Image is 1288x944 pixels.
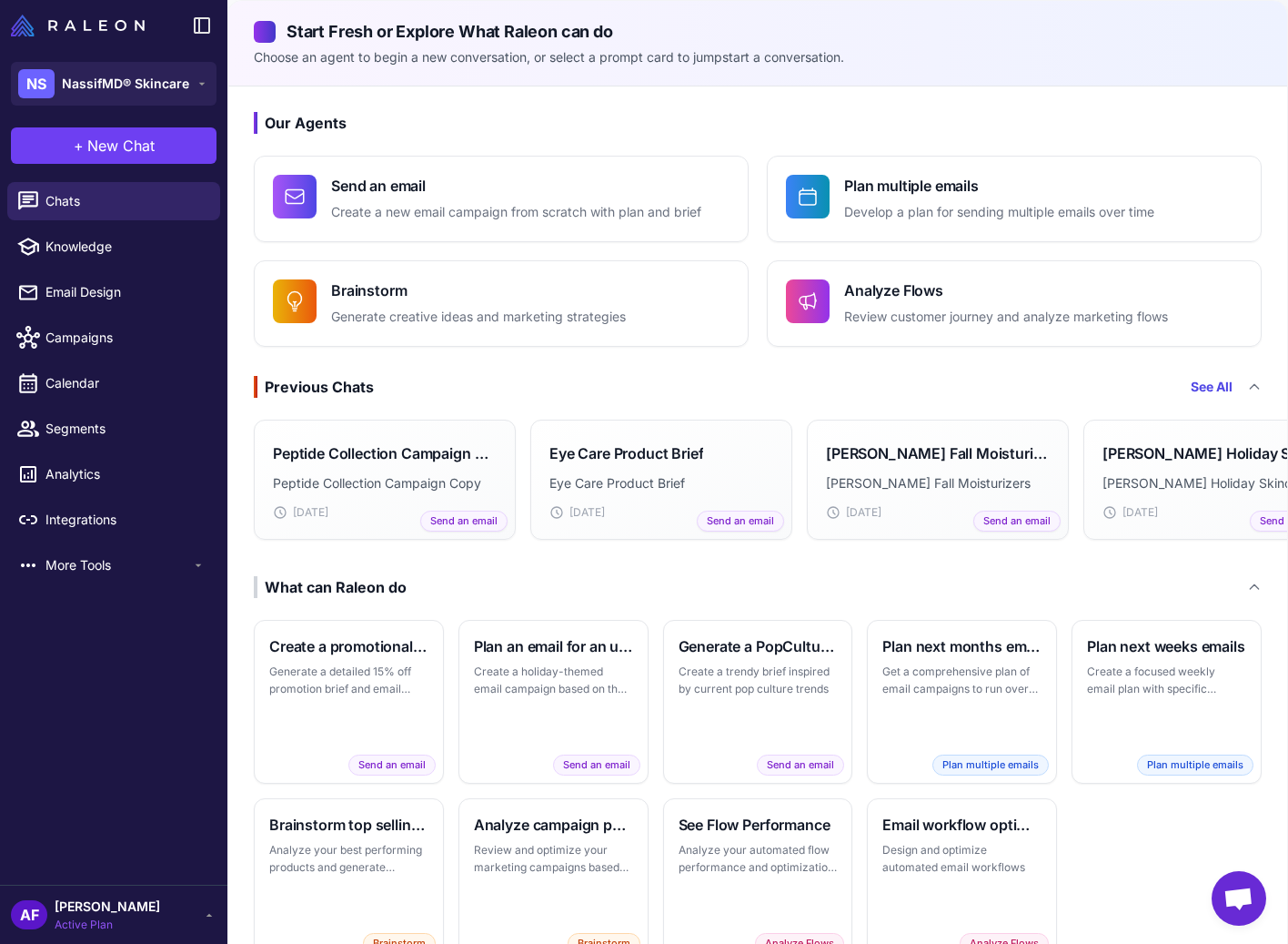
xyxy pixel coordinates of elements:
[826,473,1050,493] p: [PERSON_NAME] Fall Moisturizers
[254,260,749,347] button: BrainstormGenerate creative ideas and marketing strategies
[45,419,206,439] span: Segments
[74,135,84,157] span: +
[549,473,773,493] p: Eye Care Product Brief
[844,307,1168,328] p: Review customer journey and analyze marketing flows
[767,260,1262,347] button: Analyze FlowsReview customer journey and analyze marketing flows
[7,319,220,357] a: Campaigns
[474,635,633,657] h3: Plan an email for an upcoming holiday
[45,373,206,393] span: Calendar
[273,473,497,493] p: Peptide Collection Campaign Copy
[420,511,508,532] span: Send an email
[62,74,189,94] span: NassifMD® Skincare
[679,814,838,836] h3: See Flow Performance
[331,175,701,197] h4: Send an email
[1137,755,1253,776] span: Plan multiple emails
[269,814,428,836] h3: Brainstorm top selling products
[697,511,784,532] span: Send an email
[867,620,1057,784] button: Plan next months emailsGet a comprehensive plan of email campaigns to run over the next monthPlan...
[549,504,773,521] div: [DATE]
[882,841,1041,877] p: Design and optimize automated email workflows
[882,663,1041,698] p: Get a comprehensive plan of email campaigns to run over the next month
[45,510,206,530] span: Integrations
[844,279,1168,301] h4: Analyze Flows
[11,15,145,36] img: Raleon Logo
[458,620,649,784] button: Plan an email for an upcoming holidayCreate a holiday-themed email campaign based on the next maj...
[882,814,1041,836] h3: Email workflow optimization
[7,182,220,220] a: Chats
[1087,663,1246,698] p: Create a focused weekly email plan with specific campaigns
[254,156,749,242] button: Send an emailCreate a new email campaign from scratch with plan and brief
[973,511,1061,532] span: Send an email
[1087,635,1246,657] h3: Plan next weeks emails
[348,755,436,776] span: Send an email
[269,663,428,698] p: Generate a detailed 15% off promotion brief and email design
[45,328,206,348] span: Campaigns
[273,442,497,464] h3: Peptide Collection Campaign Copy
[549,442,703,464] h3: Eye Care Product Brief
[11,15,152,36] a: Raleon Logo
[7,455,220,493] a: Analytics
[11,62,216,106] button: NSNassifMD® Skincare
[254,620,444,784] button: Create a promotional brief and emailGenerate a detailed 15% off promotion brief and email designS...
[269,635,428,657] h3: Create a promotional brief and email
[254,47,1262,67] p: Choose an agent to begin a new conversation, or select a prompt card to jumpstart a conversation.
[757,755,844,776] span: Send an email
[474,663,633,698] p: Create a holiday-themed email campaign based on the next major holiday
[474,814,633,836] h3: Analyze campaign performance
[331,307,626,328] p: Generate creative ideas and marketing strategies
[1072,620,1262,784] button: Plan next weeks emailsCreate a focused weekly email plan with specific campaignsPlan multiple emails
[254,112,1262,134] h3: Our Agents
[273,504,497,521] div: [DATE]
[45,282,206,302] span: Email Design
[269,841,428,877] p: Analyze your best performing products and generate marketing ideas
[679,635,838,657] h3: Generate a PopCulture themed brief
[553,755,640,776] span: Send an email
[254,376,374,398] div: Previous Chats
[45,555,191,575] span: More Tools
[1191,377,1233,397] a: See All
[254,19,1262,44] h2: Start Fresh or Explore What Raleon can do
[679,663,838,698] p: Create a trendy brief inspired by current pop culture trends
[45,191,206,211] span: Chats
[45,237,206,257] span: Knowledge
[844,175,1154,197] h4: Plan multiple emails
[18,69,55,98] div: NS
[663,620,853,784] button: Generate a PopCulture themed briefCreate a trendy brief inspired by current pop culture trendsSen...
[11,900,47,929] div: AF
[331,202,701,223] p: Create a new email campaign from scratch with plan and brief
[826,442,1050,464] h3: [PERSON_NAME] Fall Moisturizers
[1212,871,1266,926] div: Open chat
[7,228,220,266] a: Knowledge
[55,917,160,933] span: Active Plan
[932,755,1049,776] span: Plan multiple emails
[55,897,160,917] span: [PERSON_NAME]
[7,410,220,448] a: Segments
[882,635,1041,657] h3: Plan next months emails
[767,156,1262,242] button: Plan multiple emailsDevelop a plan for sending multiple emails over time
[679,841,838,877] p: Analyze your automated flow performance and optimization opportunities
[7,364,220,402] a: Calendar
[87,135,155,157] span: New Chat
[331,279,626,301] h4: Brainstorm
[7,501,220,539] a: Integrations
[474,841,633,877] p: Review and optimize your marketing campaigns based on data
[254,576,407,598] div: What can Raleon do
[826,504,1050,521] div: [DATE]
[7,273,220,311] a: Email Design
[844,202,1154,223] p: Develop a plan for sending multiple emails over time
[11,127,216,164] button: +New Chat
[45,464,206,484] span: Analytics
